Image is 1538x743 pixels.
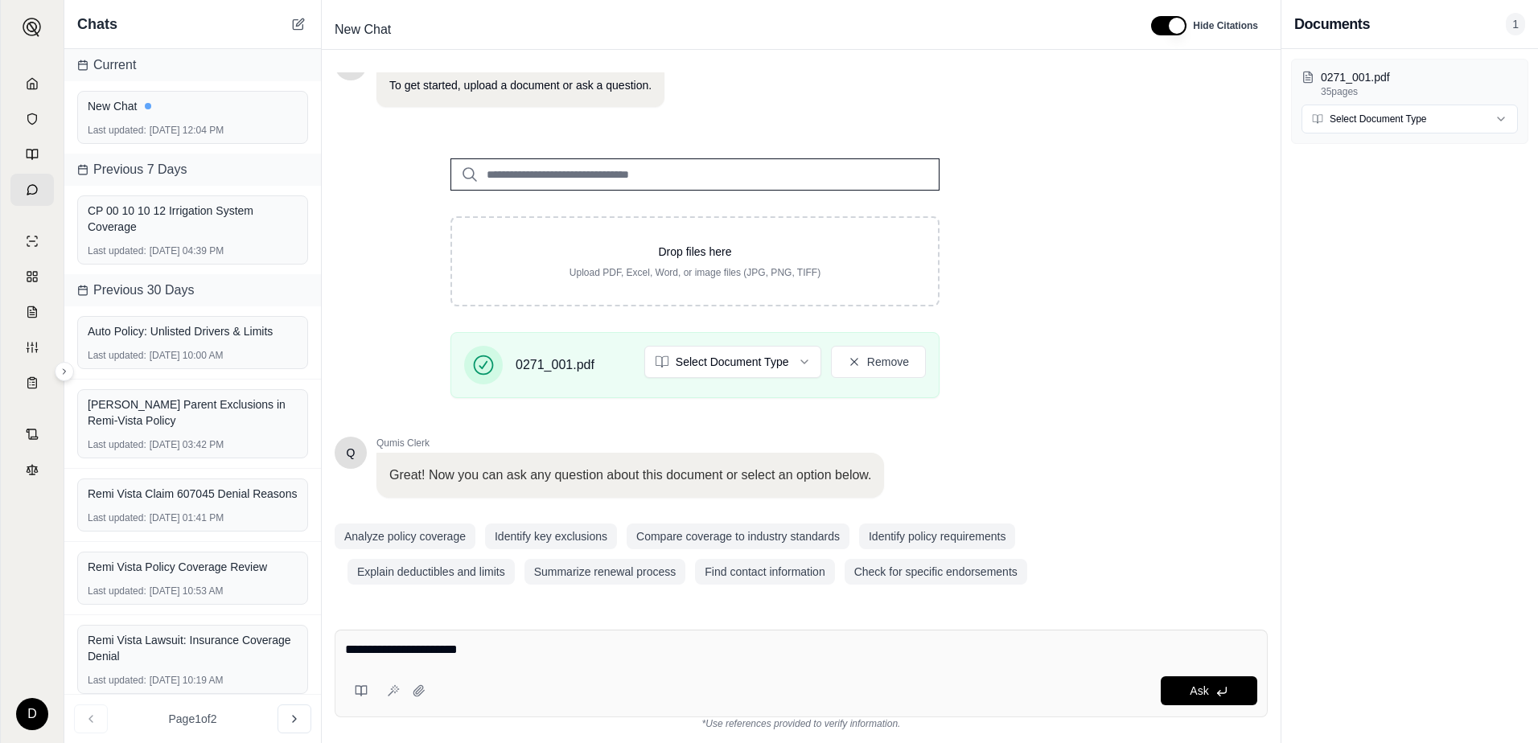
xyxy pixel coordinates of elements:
[347,445,356,461] span: Hello
[695,559,834,585] button: Find contact information
[328,17,1132,43] div: Edit Title
[389,77,652,94] p: To get started, upload a document or ask a question.
[88,438,146,451] span: Last updated:
[10,138,54,170] a: Prompt Library
[88,244,146,257] span: Last updated:
[77,13,117,35] span: Chats
[289,14,308,34] button: New Chat
[10,68,54,100] a: Home
[1302,69,1518,98] button: 0271_001.pdf35pages
[88,511,298,524] div: [DATE] 01:41 PM
[88,323,298,339] div: Auto Policy: Unlisted Drivers & Limits
[10,367,54,399] a: Coverage Table
[16,698,48,730] div: D
[1190,684,1208,697] span: Ask
[485,523,617,549] button: Identify key exclusions
[88,674,146,687] span: Last updated:
[88,124,146,137] span: Last updated:
[16,11,48,43] button: Expand sidebar
[88,559,298,575] div: Remi Vista Policy Coverage Review
[169,711,217,727] span: Page 1 of 2
[88,396,298,429] div: [PERSON_NAME] Parent Exclusions in Remi-Vista Policy
[55,362,74,381] button: Expand sidebar
[10,225,54,257] a: Single Policy
[88,244,298,257] div: [DATE] 04:39 PM
[328,17,397,43] span: New Chat
[10,261,54,293] a: Policy Comparisons
[831,346,926,378] button: Remove
[88,349,146,362] span: Last updated:
[88,486,298,502] div: Remi Vista Claim 607045 Denial Reasons
[516,355,594,375] span: 0271_001.pdf
[88,585,146,597] span: Last updated:
[88,349,298,362] div: [DATE] 10:00 AM
[10,418,54,450] a: Contract Analysis
[845,559,1027,585] button: Check for specific endorsements
[64,154,321,186] div: Previous 7 Days
[88,511,146,524] span: Last updated:
[88,124,298,137] div: [DATE] 12:04 PM
[1193,19,1258,32] span: Hide Citations
[478,266,912,279] p: Upload PDF, Excel, Word, or image files (JPG, PNG, TIFF)
[10,296,54,328] a: Claim Coverage
[389,466,871,485] p: Great! Now you can ask any question about this document or select an option below.
[88,98,298,114] div: New Chat
[88,632,298,664] div: Remi Vista Lawsuit: Insurance Coverage Denial
[88,438,298,451] div: [DATE] 03:42 PM
[524,559,686,585] button: Summarize renewal process
[376,437,884,449] span: Qumis Clerk
[335,523,475,549] button: Analyze policy coverage
[627,523,849,549] button: Compare coverage to industry standards
[1294,13,1370,35] h3: Documents
[64,49,321,81] div: Current
[10,331,54,363] a: Custom Report
[10,103,54,135] a: Documents Vault
[23,18,42,37] img: Expand sidebar
[1161,676,1257,705] button: Ask
[859,523,1015,549] button: Identify policy requirements
[1506,13,1525,35] span: 1
[335,717,1268,730] div: *Use references provided to verify information.
[10,454,54,486] a: Legal Search Engine
[64,274,321,306] div: Previous 30 Days
[88,585,298,597] div: [DATE] 10:53 AM
[1321,69,1518,85] p: 0271_001.pdf
[88,203,298,235] div: CP 00 10 10 12 Irrigation System Coverage
[347,559,515,585] button: Explain deductibles and limits
[478,244,912,260] p: Drop files here
[10,174,54,206] a: Chat
[1321,85,1518,98] p: 35 pages
[88,674,298,687] div: [DATE] 10:19 AM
